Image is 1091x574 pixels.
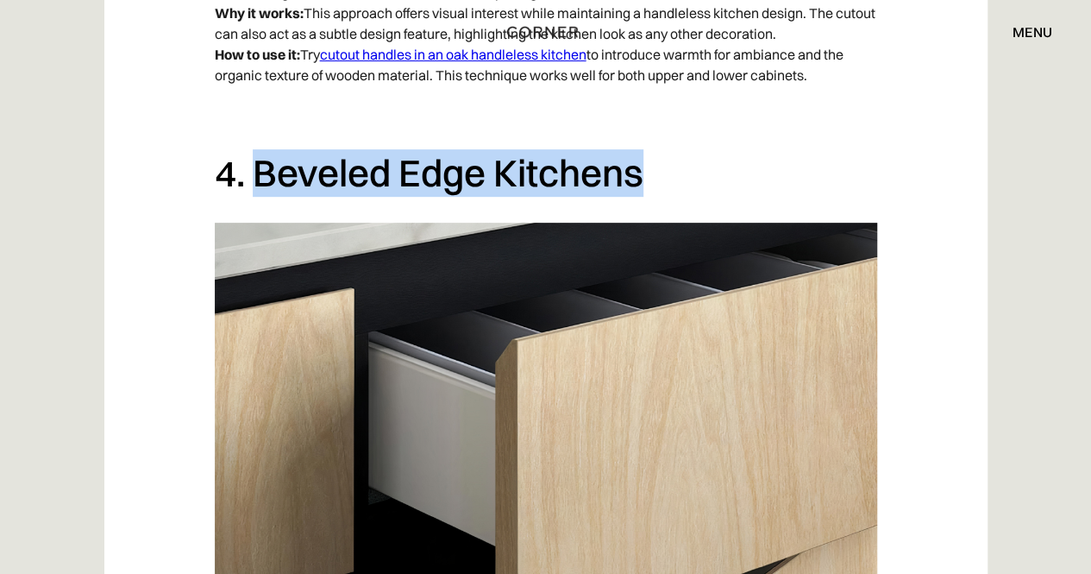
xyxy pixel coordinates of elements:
[503,21,589,43] a: home
[215,149,877,197] h2: 4. Beveled Edge Kitchens
[1013,25,1052,39] div: menu
[215,94,877,132] p: ‍
[995,17,1052,47] div: menu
